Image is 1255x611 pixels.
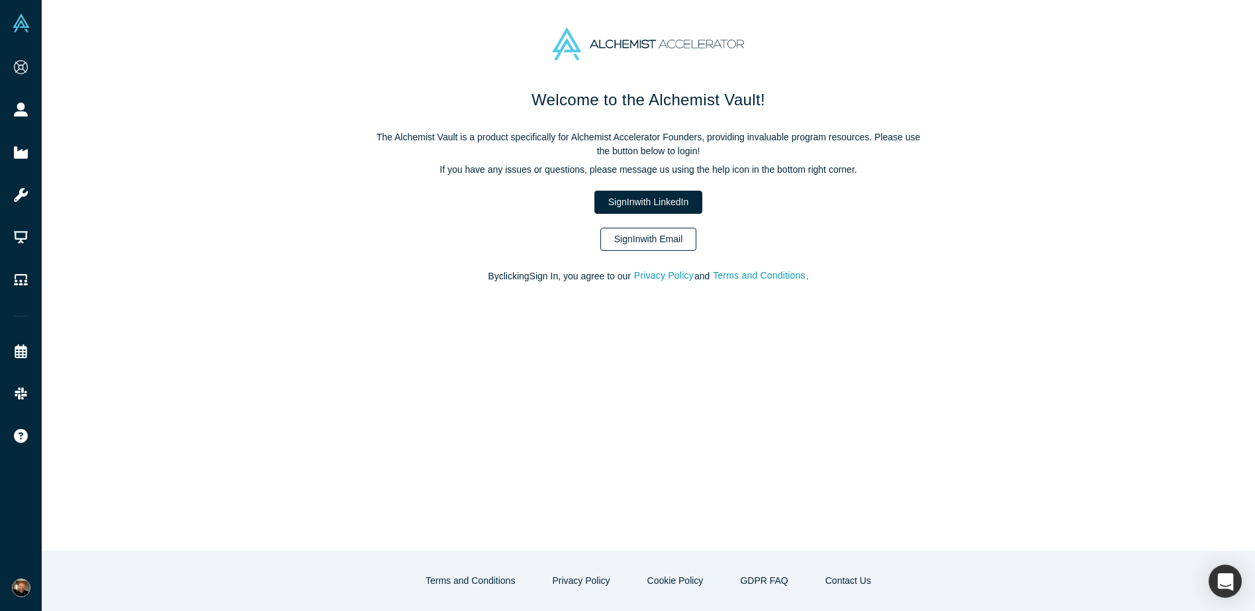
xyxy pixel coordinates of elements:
button: Contact Us [812,569,885,592]
img: Alchemist Accelerator Logo [553,28,743,60]
a: SignInwith LinkedIn [594,191,702,214]
button: Terms and Conditions [712,268,806,283]
img: Alchemist Vault Logo [12,14,30,32]
h1: Welcome to the Alchemist Vault! [371,88,927,112]
button: Cookie Policy [633,569,718,592]
p: If you have any issues or questions, please message us using the help icon in the bottom right co... [371,163,927,177]
a: GDPR FAQ [726,569,802,592]
button: Privacy Policy [538,569,624,592]
p: The Alchemist Vault is a product specifically for Alchemist Accelerator Founders, providing inval... [371,130,927,158]
img: Jeff Cherkassky's Account [12,579,30,597]
button: Terms and Conditions [412,569,529,592]
p: By clicking Sign In , you agree to our and . [371,269,927,283]
a: SignInwith Email [600,228,697,251]
button: Privacy Policy [633,268,694,283]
